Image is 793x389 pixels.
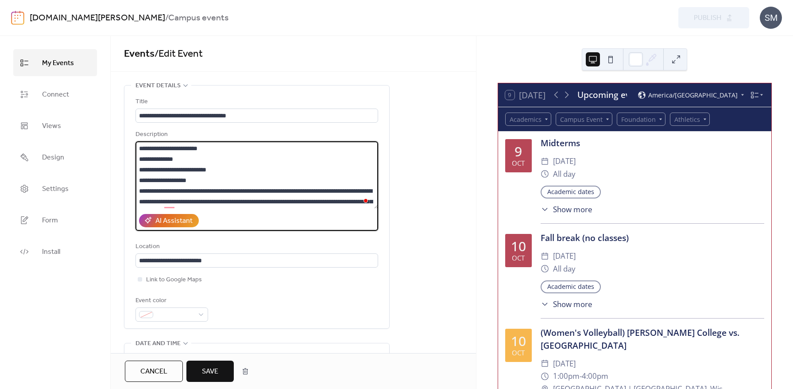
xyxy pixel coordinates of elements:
[541,358,549,370] div: ​
[553,250,576,263] span: [DATE]
[13,112,97,139] a: Views
[42,88,69,101] span: Connect
[42,56,74,70] span: My Events
[135,81,181,91] span: Event details
[582,370,608,383] span: 4:00pm
[553,358,576,370] span: [DATE]
[186,361,234,382] button: Save
[42,245,60,259] span: Install
[514,145,522,158] div: 9
[553,299,592,310] span: Show more
[512,160,525,167] div: Oct
[135,241,376,252] div: Location
[42,119,61,133] span: Views
[511,240,526,253] div: 10
[13,49,97,76] a: My Events
[541,168,549,181] div: ​
[553,263,575,276] span: All day
[541,137,764,150] div: Midterms
[42,214,58,227] span: Form
[124,44,155,64] a: Events
[541,370,549,383] div: ​
[541,204,549,215] div: ​
[541,155,549,168] div: ​
[42,182,69,196] span: Settings
[553,155,576,168] span: [DATE]
[512,255,525,261] div: Oct
[541,299,592,310] button: ​Show more
[541,299,549,310] div: ​
[553,168,575,181] span: All day
[155,44,203,64] span: / Edit Event
[541,232,764,245] div: Fall break (no classes)
[541,204,592,215] button: ​Show more
[139,214,199,227] button: AI Assistant
[140,366,167,377] span: Cancel
[512,350,525,356] div: Oct
[13,238,97,265] a: Install
[760,7,782,29] div: SM
[42,151,64,164] span: Design
[541,327,764,352] div: (Women's Volleyball) [PERSON_NAME] College vs. [GEOGRAPHIC_DATA]
[125,361,183,382] button: Cancel
[155,216,193,226] div: AI Assistant
[135,296,206,306] div: Event color
[580,370,582,383] span: -
[135,97,376,107] div: Title
[541,263,549,276] div: ​
[13,81,97,108] a: Connect
[577,89,627,101] div: Upcoming events
[135,338,181,349] span: Date and time
[13,144,97,171] a: Design
[11,11,24,25] img: logo
[553,370,580,383] span: 1:00pm
[511,335,526,348] div: 10
[146,275,202,285] span: Link to Google Maps
[13,206,97,233] a: Form
[168,10,228,27] b: Campus events
[202,366,218,377] span: Save
[553,204,592,215] span: Show more
[13,175,97,202] a: Settings
[135,129,376,140] div: Description
[165,10,168,27] b: /
[541,250,549,263] div: ​
[135,141,378,209] textarea: To enrich screen reader interactions, please activate Accessibility in Grammarly extension settings
[30,10,165,27] a: [DOMAIN_NAME][PERSON_NAME]
[648,92,738,98] span: America/[GEOGRAPHIC_DATA]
